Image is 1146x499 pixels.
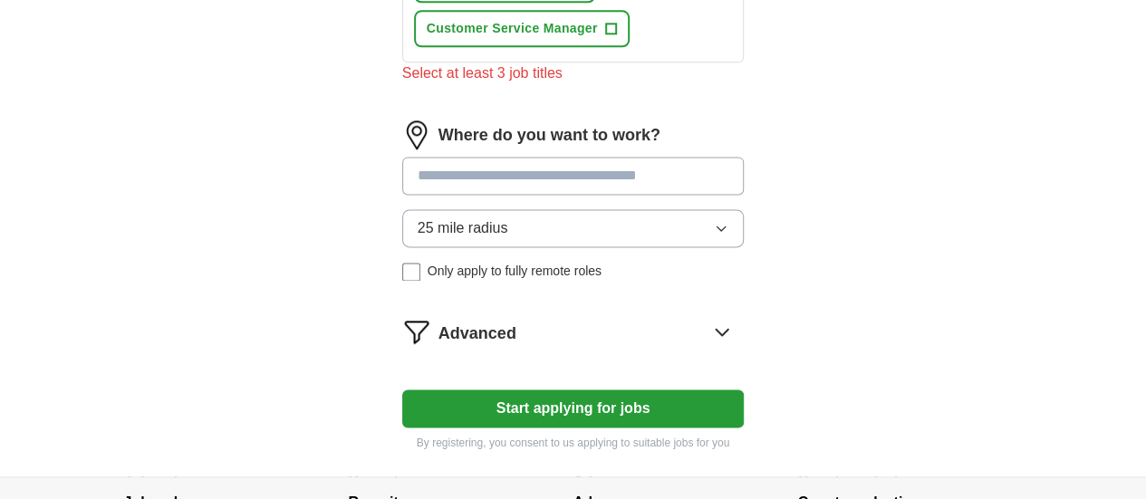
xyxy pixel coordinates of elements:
span: Advanced [438,321,516,346]
input: Only apply to fully remote roles [402,263,420,281]
p: By registering, you consent to us applying to suitable jobs for you [402,435,745,451]
img: filter [402,317,431,346]
span: Customer Service Manager [427,19,598,38]
img: location.png [402,120,431,149]
span: 25 mile radius [418,217,508,239]
label: Where do you want to work? [438,123,660,148]
button: 25 mile radius [402,209,745,247]
span: Only apply to fully remote roles [428,262,602,281]
button: Start applying for jobs [402,389,745,427]
button: Customer Service Manager [414,10,630,47]
div: Select at least 3 job titles [402,62,745,84]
